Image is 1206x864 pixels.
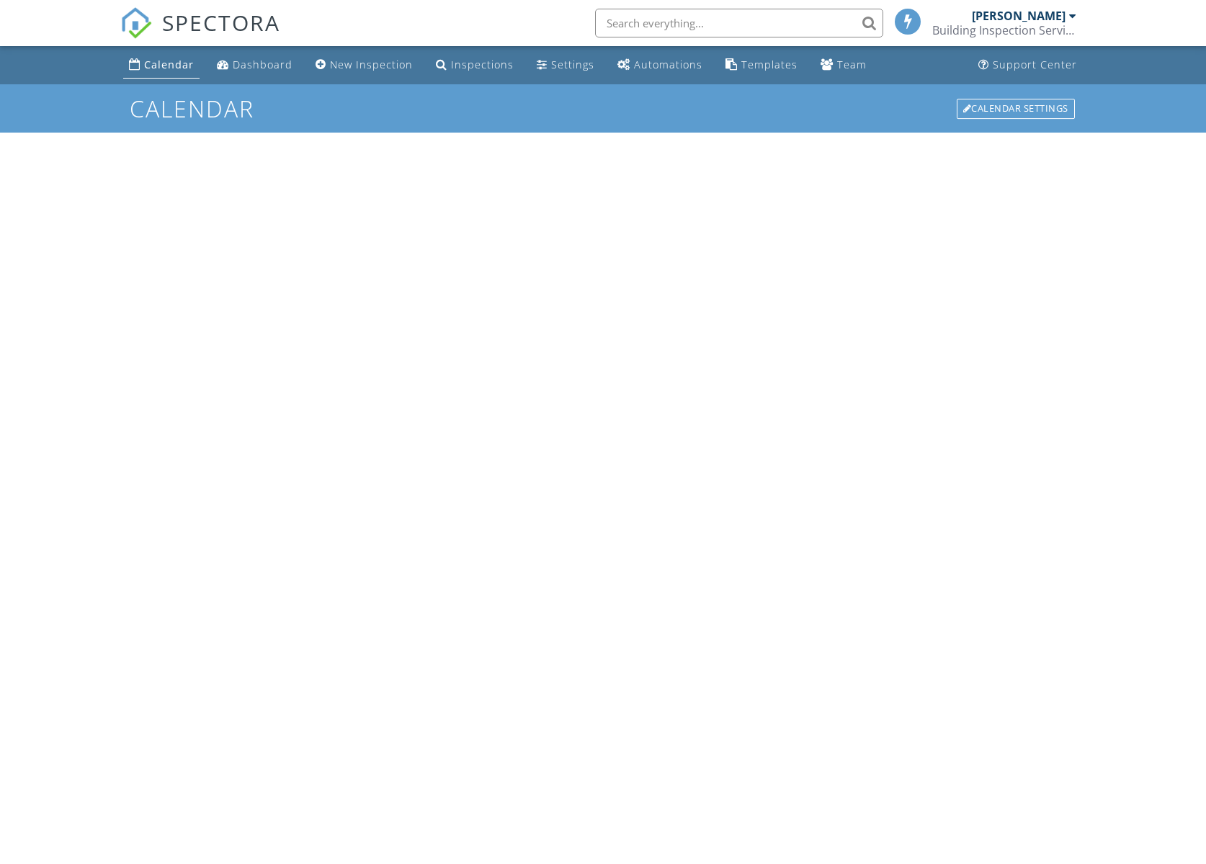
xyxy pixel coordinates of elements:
[330,58,413,71] div: New Inspection
[430,52,519,79] a: Inspections
[720,52,803,79] a: Templates
[451,58,514,71] div: Inspections
[233,58,292,71] div: Dashboard
[211,52,298,79] a: Dashboard
[123,52,200,79] a: Calendar
[973,52,1083,79] a: Support Center
[612,52,708,79] a: Automations (Basic)
[120,7,152,39] img: The Best Home Inspection Software - Spectora
[955,97,1076,120] a: Calendar Settings
[595,9,883,37] input: Search everything...
[972,9,1066,23] div: [PERSON_NAME]
[815,52,872,79] a: Team
[837,58,867,71] div: Team
[634,58,702,71] div: Automations
[310,52,419,79] a: New Inspection
[993,58,1077,71] div: Support Center
[130,96,1076,121] h1: Calendar
[162,7,280,37] span: SPECTORA
[932,23,1076,37] div: Building Inspection Services
[741,58,798,71] div: Templates
[531,52,600,79] a: Settings
[144,58,194,71] div: Calendar
[120,19,280,50] a: SPECTORA
[551,58,594,71] div: Settings
[957,99,1075,119] div: Calendar Settings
